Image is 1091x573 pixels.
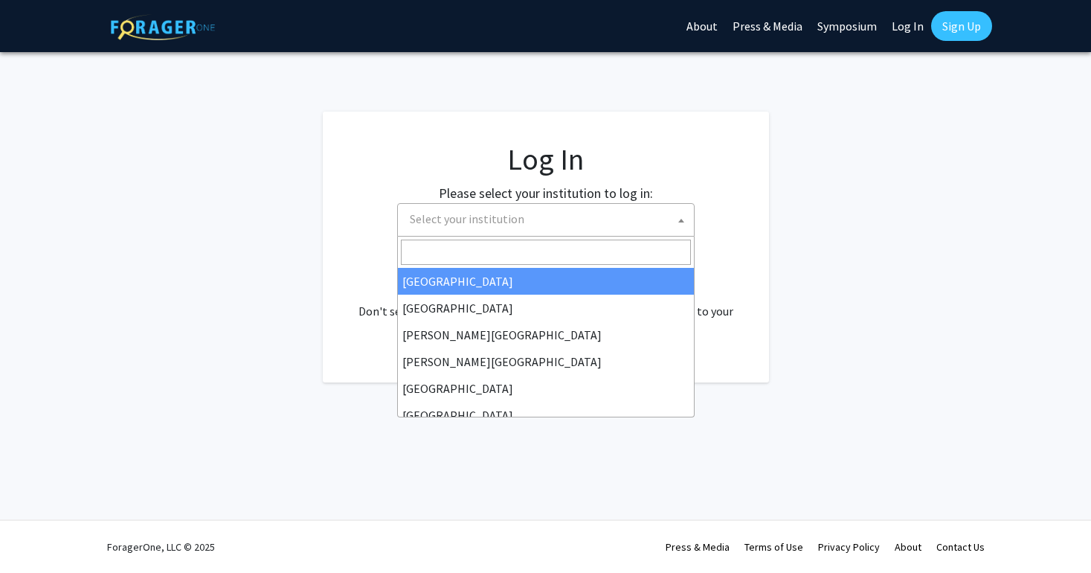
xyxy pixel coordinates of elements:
[895,540,921,554] a: About
[401,240,691,265] input: Search
[410,211,524,226] span: Select your institution
[398,348,694,375] li: [PERSON_NAME][GEOGRAPHIC_DATA]
[818,540,880,554] a: Privacy Policy
[397,203,695,237] span: Select your institution
[931,11,992,41] a: Sign Up
[666,540,730,554] a: Press & Media
[398,402,694,429] li: [GEOGRAPHIC_DATA]
[107,521,215,573] div: ForagerOne, LLC © 2025
[744,540,803,554] a: Terms of Use
[936,540,985,554] a: Contact Us
[398,295,694,321] li: [GEOGRAPHIC_DATA]
[439,183,653,203] label: Please select your institution to log in:
[398,268,694,295] li: [GEOGRAPHIC_DATA]
[398,375,694,402] li: [GEOGRAPHIC_DATA]
[404,204,694,234] span: Select your institution
[398,321,694,348] li: [PERSON_NAME][GEOGRAPHIC_DATA]
[353,141,739,177] h1: Log In
[353,266,739,338] div: No account? . Don't see your institution? about bringing ForagerOne to your institution.
[111,14,215,40] img: ForagerOne Logo
[11,506,63,562] iframe: Chat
